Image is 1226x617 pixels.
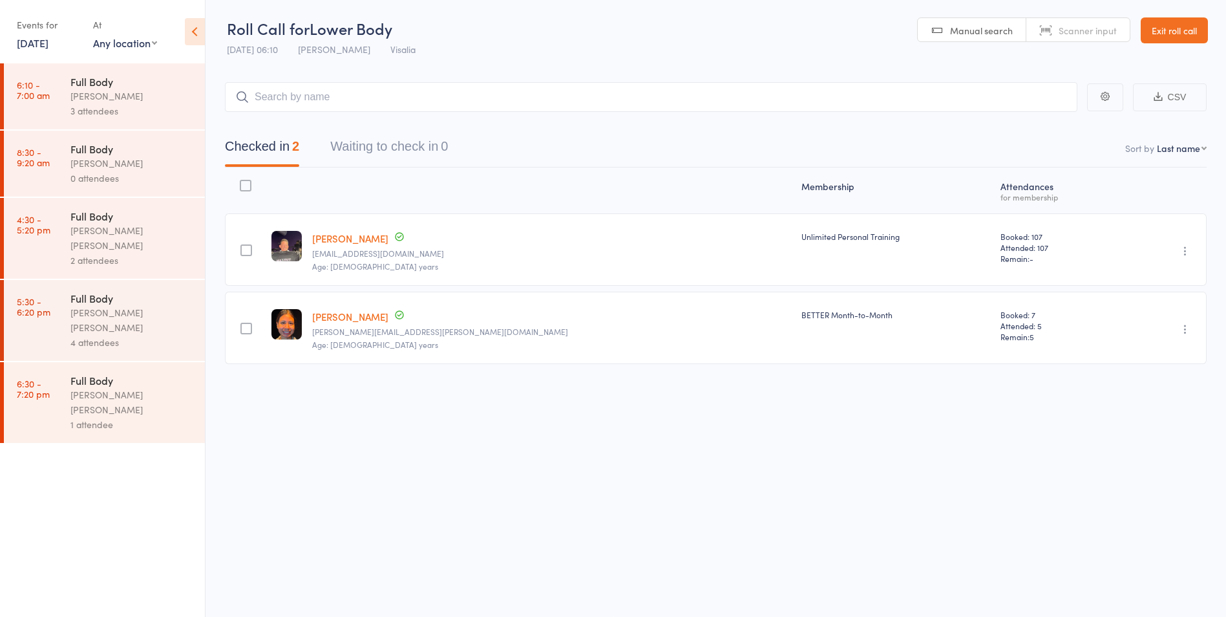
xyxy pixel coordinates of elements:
[70,171,194,186] div: 0 attendees
[93,14,157,36] div: At
[298,43,370,56] span: [PERSON_NAME]
[17,36,48,50] a: [DATE]
[17,14,80,36] div: Events for
[227,17,310,39] span: Roll Call for
[70,223,194,253] div: [PERSON_NAME] [PERSON_NAME]
[70,74,194,89] div: Full Body
[70,335,194,350] div: 4 attendees
[312,339,438,350] span: Age: [DEMOGRAPHIC_DATA] years
[70,89,194,103] div: [PERSON_NAME]
[17,80,50,100] time: 6:10 - 7:00 am
[441,139,448,153] div: 0
[70,103,194,118] div: 3 attendees
[1157,142,1200,155] div: Last name
[1000,320,1115,331] span: Attended: 5
[312,261,438,272] span: Age: [DEMOGRAPHIC_DATA] years
[950,24,1013,37] span: Manual search
[310,17,392,39] span: Lower Body
[4,63,205,129] a: 6:10 -7:00 amFull Body[PERSON_NAME]3 attendees
[1125,142,1154,155] label: Sort by
[801,309,990,320] div: BETTER Month-to-Month
[17,296,50,317] time: 5:30 - 6:20 pm
[1141,17,1208,43] a: Exit roll call
[1133,83,1207,111] button: CSV
[70,142,194,156] div: Full Body
[292,139,299,153] div: 2
[225,82,1077,112] input: Search by name
[330,133,448,167] button: Waiting to check in0
[93,36,157,50] div: Any location
[995,173,1120,208] div: Atten­dances
[17,147,50,168] time: 8:30 - 9:20 am
[17,378,50,399] time: 6:30 - 7:20 pm
[1000,309,1115,320] span: Booked: 7
[312,310,388,323] a: [PERSON_NAME]
[796,173,995,208] div: Membership
[17,214,50,235] time: 4:30 - 5:20 pm
[1059,24,1117,37] span: Scanner input
[1000,231,1115,242] span: Booked: 107
[1000,242,1115,253] span: Attended: 107
[4,280,205,361] a: 5:30 -6:20 pmFull Body[PERSON_NAME] [PERSON_NAME]4 attendees
[70,253,194,268] div: 2 attendees
[4,362,205,443] a: 6:30 -7:20 pmFull Body[PERSON_NAME] [PERSON_NAME]1 attendee
[1030,253,1033,264] span: -
[312,232,388,245] a: [PERSON_NAME]
[4,131,205,197] a: 8:30 -9:20 amFull Body[PERSON_NAME]0 attendees
[271,309,302,340] img: image1734206417.png
[1000,253,1115,264] span: Remain:
[312,327,790,336] small: garcia.leticia.79@gmail.com
[227,43,278,56] span: [DATE] 06:10
[1000,331,1115,342] span: Remain:
[390,43,416,56] span: Visalia
[70,291,194,305] div: Full Body
[70,417,194,432] div: 1 attendee
[70,387,194,417] div: [PERSON_NAME] [PERSON_NAME]
[801,231,990,242] div: Unlimited Personal Training
[1030,331,1034,342] span: 5
[70,373,194,387] div: Full Body
[70,209,194,223] div: Full Body
[271,231,302,261] img: image1627344706.png
[70,156,194,171] div: [PERSON_NAME]
[312,249,790,258] small: ctezjr@gmail.com
[4,198,205,279] a: 4:30 -5:20 pmFull Body[PERSON_NAME] [PERSON_NAME]2 attendees
[225,133,299,167] button: Checked in2
[1000,193,1115,201] div: for membership
[70,305,194,335] div: [PERSON_NAME] [PERSON_NAME]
